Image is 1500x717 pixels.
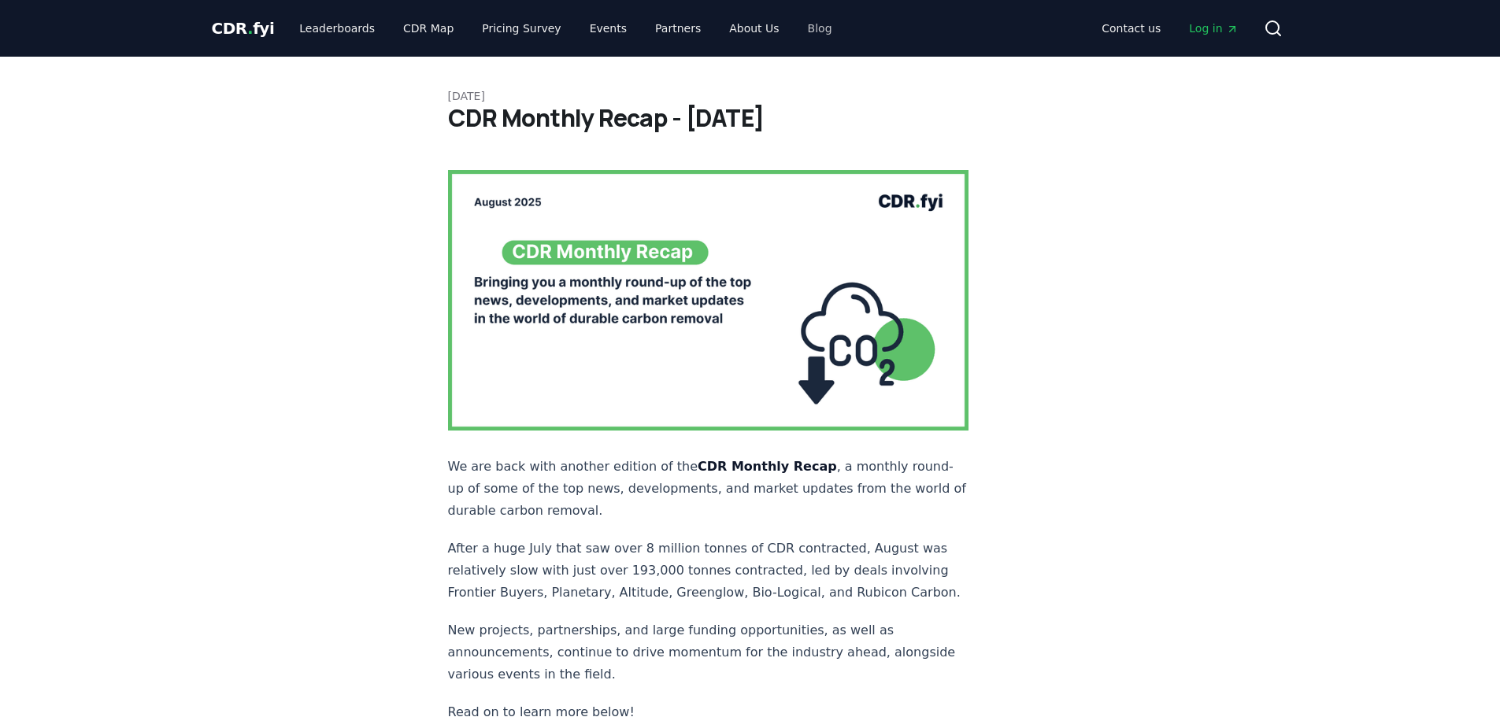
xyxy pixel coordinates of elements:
[212,17,275,39] a: CDR.fyi
[448,170,969,431] img: blog post image
[448,456,969,522] p: We are back with another edition of the , a monthly round-up of some of the top news, development...
[448,104,1053,132] h1: CDR Monthly Recap - [DATE]
[643,14,713,43] a: Partners
[698,459,837,474] strong: CDR Monthly Recap
[717,14,791,43] a: About Us
[469,14,573,43] a: Pricing Survey
[287,14,844,43] nav: Main
[1089,14,1250,43] nav: Main
[577,14,639,43] a: Events
[448,538,969,604] p: After a huge July that saw over 8 million tonnes of CDR contracted, August was relatively slow wi...
[448,88,1053,104] p: [DATE]
[1176,14,1250,43] a: Log in
[448,619,969,686] p: New projects, partnerships, and large funding opportunities, as well as announcements, continue t...
[287,14,387,43] a: Leaderboards
[391,14,466,43] a: CDR Map
[1089,14,1173,43] a: Contact us
[247,19,253,38] span: .
[795,14,845,43] a: Blog
[212,19,275,38] span: CDR fyi
[1189,20,1238,36] span: Log in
